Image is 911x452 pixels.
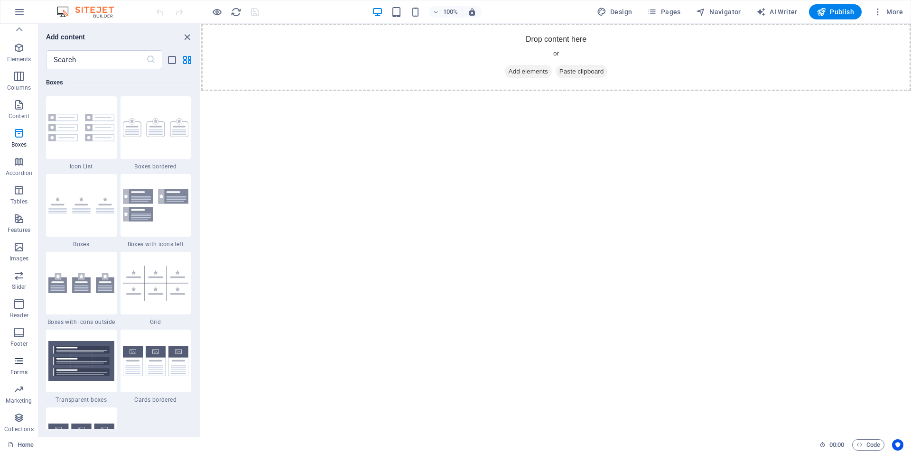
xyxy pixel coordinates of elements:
[123,346,189,377] img: cards-bordered.svg
[48,273,114,293] img: boxes-with-icons-outside.svg
[11,141,27,148] p: Boxes
[181,54,193,65] button: grid-view
[593,4,636,19] div: Design (Ctrl+Alt+Y)
[48,197,114,214] img: boxes.svg
[121,330,191,404] div: Cards bordered
[696,7,741,17] span: Navigator
[46,50,146,69] input: Search
[4,425,33,433] p: Collections
[817,7,854,17] span: Publish
[48,114,114,141] img: Group16.svg
[468,8,476,16] i: On resize automatically adjust zoom level to fit chosen device.
[12,283,27,291] p: Slider
[8,439,34,451] a: Click to cancel selection. Double-click to open Pages
[46,330,117,404] div: Transparent boxes
[46,96,117,170] div: Icon List
[443,6,458,18] h6: 100%
[809,4,862,19] button: Publish
[6,397,32,405] p: Marketing
[46,240,117,248] span: Boxes
[123,118,189,137] img: boxes-bordered.svg
[46,174,117,248] div: Boxes
[181,31,193,43] button: close panel
[46,318,117,326] span: Boxes with icons outside
[55,6,126,18] img: Editor Logo
[121,252,191,326] div: Grid
[166,54,177,65] button: list-view
[892,439,903,451] button: Usercentrics
[121,163,191,170] span: Boxes bordered
[9,312,28,319] p: Header
[354,41,407,55] span: Paste clipboard
[756,7,798,17] span: AI Writer
[593,4,636,19] button: Design
[6,169,32,177] p: Accordion
[231,7,242,18] i: Reload page
[829,439,844,451] span: 00 00
[46,77,191,88] h6: Boxes
[121,174,191,248] div: Boxes with icons left
[121,396,191,404] span: Cards bordered
[836,441,837,448] span: :
[123,266,189,301] img: boxes.grid.svg
[48,341,114,381] img: transparent-boxes.svg
[873,7,903,17] span: More
[230,6,242,18] button: reload
[10,369,28,376] p: Forms
[121,96,191,170] div: Boxes bordered
[10,340,28,348] p: Footer
[10,198,28,205] p: Tables
[121,240,191,248] span: Boxes with icons left
[856,439,880,451] span: Code
[46,163,117,170] span: Icon List
[304,41,351,55] span: Add elements
[9,255,29,262] p: Images
[9,112,29,120] p: Content
[8,226,30,234] p: Features
[211,6,223,18] button: Click here to leave preview mode and continue editing
[46,252,117,326] div: Boxes with icons outside
[7,84,31,92] p: Columns
[852,439,884,451] button: Code
[46,31,85,43] h6: Add content
[121,318,191,326] span: Grid
[869,4,907,19] button: More
[753,4,801,19] button: AI Writer
[46,396,117,404] span: Transparent boxes
[597,7,632,17] span: Design
[692,4,745,19] button: Navigator
[819,439,845,451] h6: Session time
[647,7,680,17] span: Pages
[7,55,31,63] p: Elements
[643,4,684,19] button: Pages
[429,6,463,18] button: 100%
[123,189,189,221] img: boxes-with-icon-left.svg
